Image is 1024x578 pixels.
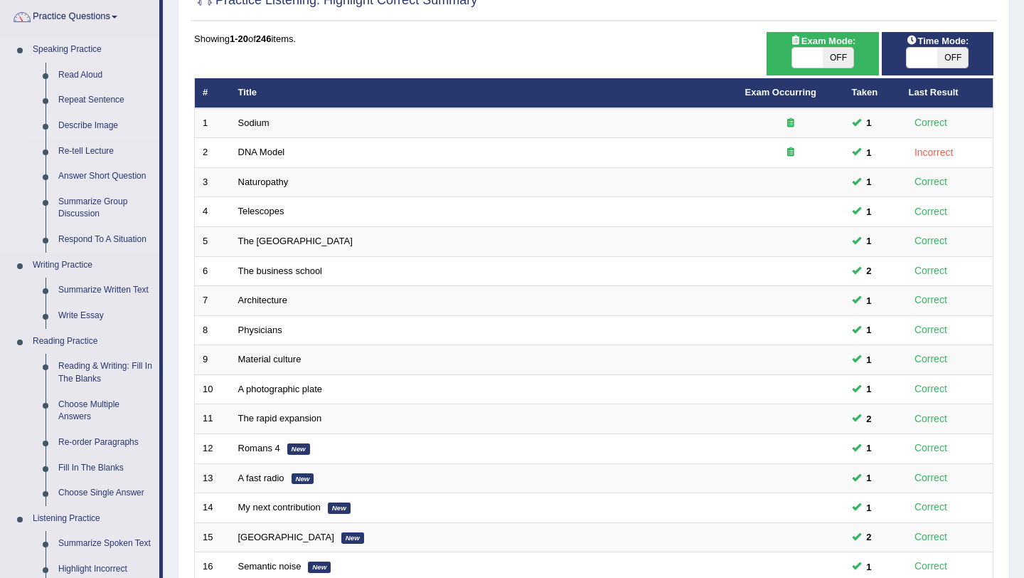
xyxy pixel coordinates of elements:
div: Correct [909,115,954,131]
th: Taken [844,78,901,108]
em: New [308,562,331,573]
b: 246 [256,33,272,44]
a: Physicians [238,325,282,335]
a: A photographic plate [238,384,323,394]
a: Write Essay [52,303,159,329]
div: Exam occurring question [745,146,836,159]
a: Respond To A Situation [52,227,159,253]
a: Listening Practice [26,506,159,532]
a: Choose Single Answer [52,480,159,506]
div: Correct [909,204,954,220]
a: Summarize Group Discussion [52,189,159,227]
span: You can still take this question [861,174,878,189]
a: Romans 4 [238,443,280,453]
div: Showing of items. [194,32,993,46]
span: You can still take this question [861,500,878,515]
a: The rapid expansion [238,413,322,424]
a: Choose Multiple Answers [52,392,159,430]
a: Telescopes [238,206,284,216]
a: Sodium [238,117,270,128]
span: You can still take this question [861,293,878,308]
td: 4 [195,197,230,227]
div: Correct [909,440,954,456]
td: 7 [195,286,230,316]
a: Re-order Paragraphs [52,430,159,456]
div: Correct [909,529,954,545]
em: New [292,473,314,485]
span: You can still take this question [861,441,878,456]
div: Correct [909,470,954,486]
th: Last Result [901,78,993,108]
td: 5 [195,227,230,257]
span: You can still take this question [861,322,878,337]
span: OFF [823,48,853,68]
span: You can still take this question [861,530,878,545]
a: My next contribution [238,502,321,513]
td: 14 [195,493,230,523]
span: You can still take this question [861,382,878,396]
a: Naturopathy [238,177,289,187]
span: OFF [937,48,968,68]
a: Material culture [238,354,302,364]
a: Semantic noise [238,561,302,572]
em: New [287,443,310,455]
span: You can still take this question [861,263,878,278]
em: New [341,532,364,544]
td: 1 [195,108,230,138]
td: 9 [195,345,230,375]
div: Incorrect [909,144,959,161]
div: Correct [909,381,954,397]
a: Answer Short Question [52,164,159,189]
span: You can still take this question [861,352,878,367]
a: The business school [238,266,323,276]
td: 12 [195,433,230,463]
a: DNA Model [238,147,285,157]
div: Show exams occurring in exams [767,32,878,75]
b: 1-20 [230,33,248,44]
span: You can still take this question [861,559,878,574]
div: Exam occurring question [745,117,836,130]
td: 15 [195,522,230,552]
a: Read Aloud [52,63,159,88]
div: Correct [909,499,954,515]
a: Describe Image [52,113,159,139]
a: A fast radio [238,473,284,483]
span: You can still take this question [861,471,878,485]
td: 11 [195,404,230,434]
span: You can still take this question [861,145,878,160]
span: You can still take this question [861,115,878,130]
a: Repeat Sentence [52,88,159,113]
div: Correct [909,292,954,308]
a: Exam Occurring [745,87,816,98]
span: Exam Mode: [784,33,861,48]
td: 2 [195,138,230,168]
div: Correct [909,351,954,367]
a: Re-tell Lecture [52,139,159,164]
a: Speaking Practice [26,37,159,63]
span: You can still take this question [861,204,878,219]
td: 8 [195,315,230,345]
a: Writing Practice [26,253,159,278]
td: 3 [195,167,230,197]
span: You can still take this question [861,233,878,248]
td: 10 [195,374,230,404]
span: You can still take this question [861,411,878,426]
span: Time Mode: [900,33,974,48]
a: Summarize Written Text [52,278,159,303]
th: Title [230,78,737,108]
td: 13 [195,463,230,493]
div: Correct [909,411,954,427]
th: # [195,78,230,108]
div: Correct [909,233,954,249]
div: Correct [909,322,954,338]
a: The [GEOGRAPHIC_DATA] [238,236,353,246]
div: Correct [909,174,954,190]
div: Correct [909,558,954,574]
a: Reading Practice [26,329,159,354]
a: Summarize Spoken Text [52,531,159,557]
em: New [328,503,351,514]
td: 6 [195,256,230,286]
div: Correct [909,263,954,279]
a: [GEOGRAPHIC_DATA] [238,532,334,542]
a: Fill In The Blanks [52,456,159,481]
